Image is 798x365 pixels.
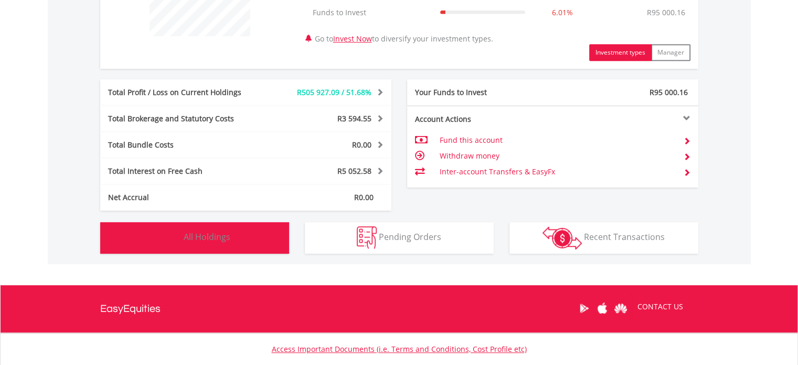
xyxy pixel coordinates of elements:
td: Funds to Invest [307,2,435,23]
span: Recent Transactions [584,231,665,243]
button: Manager [651,44,690,61]
button: Recent Transactions [509,222,698,254]
td: Inter-account Transfers & EasyFx [439,164,675,180]
span: Pending Orders [379,231,441,243]
td: Fund this account [439,132,675,148]
span: R0.00 [354,192,374,202]
div: Your Funds to Invest [407,87,553,98]
div: Net Accrual [100,192,270,203]
a: Huawei [612,292,630,325]
div: Total Brokerage and Statutory Costs [100,113,270,124]
button: Investment types [589,44,652,61]
div: Account Actions [407,114,553,124]
div: Total Bundle Costs [100,140,270,150]
td: 6.01% [530,2,594,23]
button: All Holdings [100,222,289,254]
td: Withdraw money [439,148,675,164]
img: transactions-zar-wht.png [542,226,582,249]
a: Invest Now [333,34,372,44]
span: R95 000.16 [650,87,688,97]
span: R505 927.09 / 51.68% [297,87,371,97]
div: Total Profit / Loss on Current Holdings [100,87,270,98]
a: Apple [593,292,612,325]
button: Pending Orders [305,222,494,254]
a: Access Important Documents (i.e. Terms and Conditions, Cost Profile etc) [272,344,527,354]
a: Google Play [575,292,593,325]
td: R95 000.16 [642,2,690,23]
span: R3 594.55 [337,113,371,123]
a: CONTACT US [630,292,690,321]
span: R0.00 [352,140,371,150]
a: EasyEquities [100,285,161,332]
div: Total Interest on Free Cash [100,166,270,176]
span: All Holdings [184,231,230,243]
img: pending_instructions-wht.png [357,226,377,249]
span: R5 052.58 [337,166,371,176]
img: holdings-wht.png [159,226,182,249]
